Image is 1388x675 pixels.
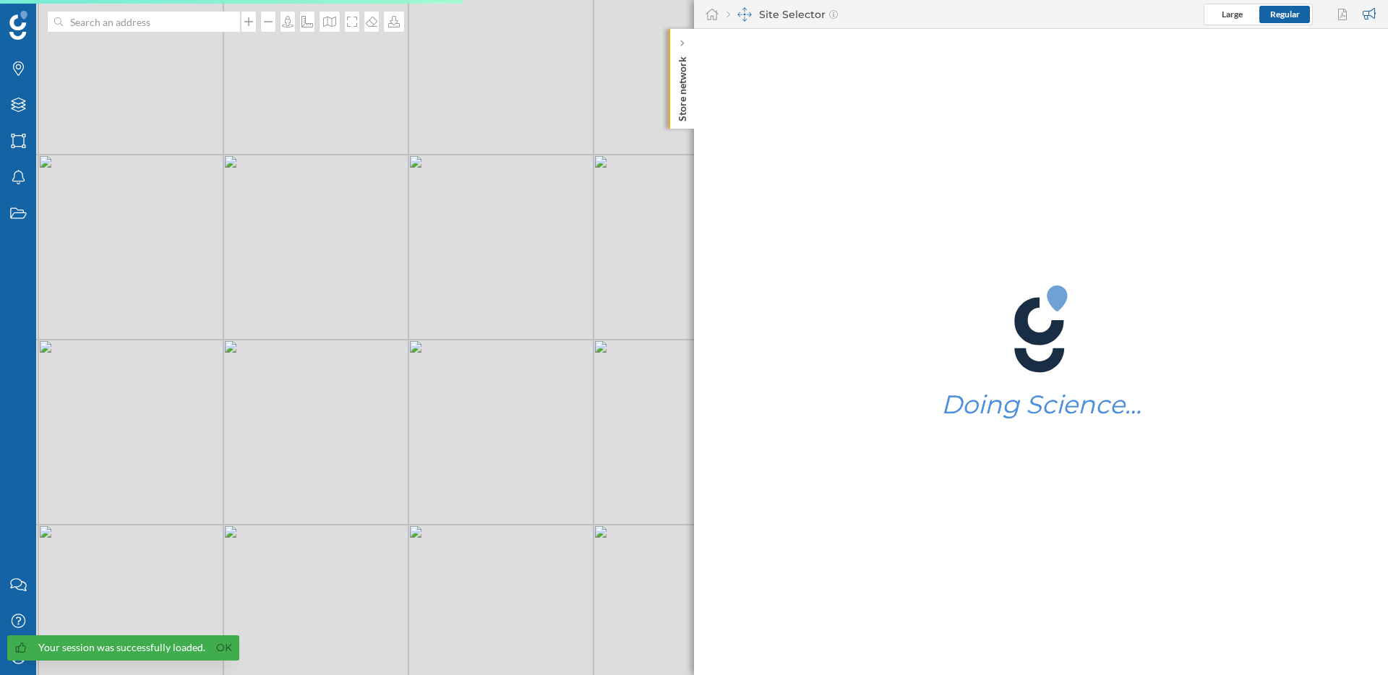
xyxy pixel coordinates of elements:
a: Ok [213,640,236,656]
img: dashboards-manager.svg [737,7,752,22]
img: Geoblink Logo [9,11,27,40]
p: Store network [675,51,690,121]
h1: Doing Science… [941,391,1141,418]
span: Support [30,10,82,23]
span: Large [1222,9,1243,20]
span: Regular [1270,9,1300,20]
div: Site Selector [727,7,838,22]
div: Your session was successfully loaded. [38,640,205,655]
